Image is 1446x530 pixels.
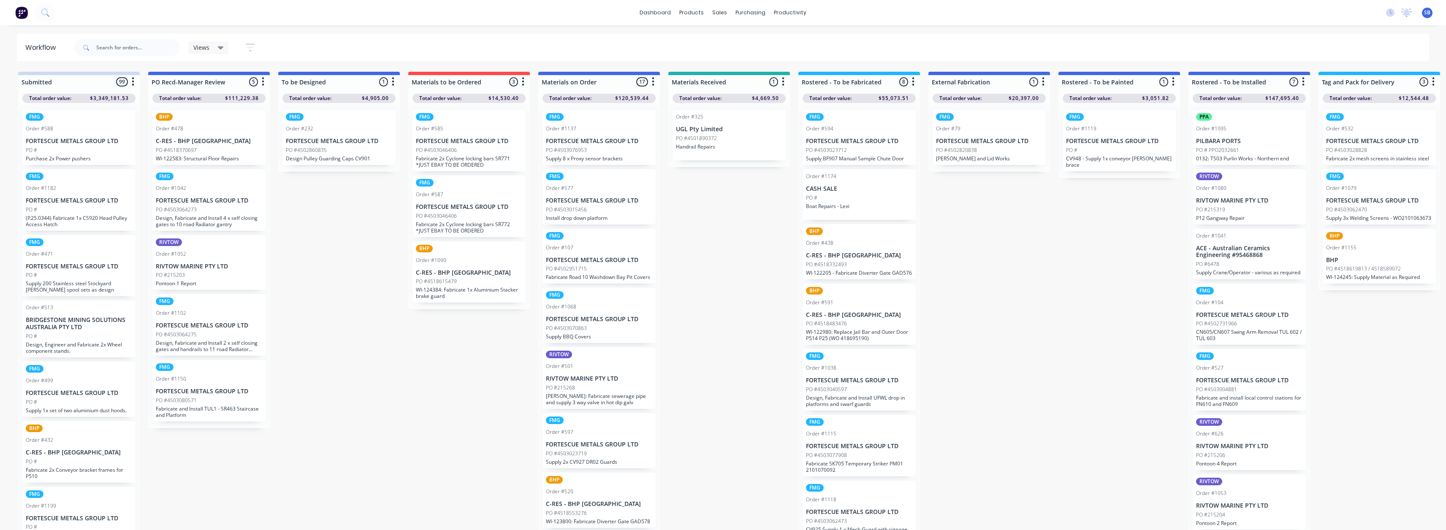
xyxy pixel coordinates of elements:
p: WI-124384: Fabricate 1x Aluminium Stacker brake guard [416,287,522,299]
div: FMG [546,232,564,240]
div: Order #594 [806,125,833,132]
p: PO #4503004881 [1196,386,1237,393]
p: CASH SALE [806,185,912,192]
p: Supply Crane/Operator - various as required [1196,269,1302,276]
div: Order #478 [156,125,183,132]
div: productivity [770,6,811,19]
input: Search for orders... [96,39,180,56]
p: PO #215203 [156,271,185,279]
p: PO #4518615479 [416,278,457,285]
p: Install drop down platform [546,215,652,221]
div: Order #1115 [806,430,836,438]
div: Order #1102 [156,309,186,317]
span: $12,544.48 [1399,95,1429,102]
div: BHP [806,287,823,295]
p: PO #4503046406 [416,146,457,154]
div: Order #79 [936,125,960,132]
div: Order #325 [676,113,703,121]
div: Order #325UGL Pty LimitedPO #4501890372Handrail Repairs [673,110,786,160]
div: FMGOrder #1115FORTESCUE METALS GROUP LTDPO #4503077908Fabricate SK705 Temporary Striker PM01 2101... [803,415,916,476]
div: RIVTOWOrder #1080RIVTOW MARINE PTY LTDPO #215319P12 Gangway Repair [1193,169,1306,224]
div: RIVTOWOrder #626RIVTOW MARINE PTY LTDPO #215206Pontoon 4 Report [1193,415,1306,470]
div: FMG [156,297,174,305]
p: PO #4518332493 [806,261,847,268]
p: FORTESCUE METALS GROUP LTD [546,197,652,204]
div: BHPOrder #1090C-RES - BHP [GEOGRAPHIC_DATA]PO #4518615479WI-124384: Fabricate 1x Aluminium Stacke... [412,241,526,303]
div: Order #1182 [26,184,56,192]
p: PO #6478 [1196,260,1219,268]
div: BHP [806,227,823,235]
div: Order #626 [1196,430,1224,438]
div: FMGOrder #1102FORTESCUE METALS GROUP LTDPO #4503064275Design, Fabricate and Install 2 x self clos... [152,294,266,356]
p: FORTESCUE METALS GROUP LTD [26,197,132,204]
div: FMG [286,113,304,121]
div: FMGOrder #1182FORTESCUE METALS GROUP LTDPO #(P.25.0344) Fabricate 1x CS920 Head Pulley Access Hatch [22,169,136,231]
div: Order #1079 [1326,184,1356,192]
div: FMGOrder #104FORTESCUE METALS GROUP LTDPO #4502731966CN605/CN607 Swing Arm Removal TUL 602 / TUL 603 [1193,284,1306,345]
div: Order #1174CASH SALEPO #Boat Repairs - Lexi [803,169,916,220]
div: Order #587 [416,191,443,198]
div: FMG [26,238,43,246]
div: RIVTOWOrder #501RIVTOW MARINE PTY LTDPO #215268[PERSON_NAME]: Fabricate sewerage pipe and supply ... [543,347,656,409]
p: Supply 3x Welding Screens - WO2101063673 [1326,215,1432,221]
div: FMGOrder #1137FORTESCUE METALS GROUP LTDPO #4503076953Supply 8 x Proxy sensor brackets [543,110,656,165]
div: FMG [546,291,564,299]
div: FMG [1196,352,1214,360]
p: PO # [26,458,37,465]
div: FMG [26,113,43,121]
span: Total order value: [289,95,331,102]
div: FMG [806,352,824,360]
div: FMGOrder #585FORTESCUE METALS GROUP LTDPO #4503046406Fabricate 2x Cyclone locking bars SR771 *JUS... [412,110,526,171]
p: P12 Gangway Repair [1196,215,1302,221]
div: FMGOrder #79FORTESCUE METALS GROUP LTDPO #4502820838[PERSON_NAME] and Lid Works [933,110,1046,165]
div: RIVTOW [546,351,572,358]
div: purchasing [731,6,770,19]
div: products [675,6,708,19]
span: $55,073.51 [879,95,909,102]
p: PO #4503064273 [156,206,197,214]
div: Order #1041 [1196,232,1226,240]
div: FMGOrder #471FORTESCUE METALS GROUP LTDPO #Supply 200 Stainless steel Stockyard [PERSON_NAME] spo... [22,235,136,297]
p: PO # PPO2032661 [1196,146,1239,154]
p: Fabricate 2x mesh screens in stainless steel [1326,155,1432,162]
p: PO #4502951715 [546,265,587,273]
p: BRIDGESTONE MINING SOLUTIONS AUSTRALIA PTY LTD [26,316,132,331]
p: PO #4518619813 / 4518589072 [1326,265,1401,273]
p: PO #4503015456 [546,206,587,214]
div: FMG [1196,287,1214,295]
span: Total order value: [1199,95,1242,102]
p: Boat Repairs - Lexi [806,203,912,209]
img: Factory [15,6,28,19]
p: FORTESCUE METALS GROUP LTD [806,377,912,384]
p: PO # [1066,146,1077,154]
p: Pontoon 1 Report [156,280,262,287]
p: PO # [26,271,37,279]
div: FMGOrder #1038FORTESCUE METALS GROUP LTDPO #4503040597Design, Fabricate and Install UFWL drop in ... [803,349,916,411]
div: Order #1174 [806,173,836,180]
div: RIVTOW [1196,478,1222,485]
span: Total order value: [159,95,201,102]
p: Design, Engineer and Fabricate 2x Wheel component stands. [26,341,132,354]
p: Purchase 2x Power pushers [26,155,132,162]
p: FORTESCUE METALS GROUP LTD [1196,311,1302,319]
p: FORTESCUE METALS GROUP LTD [26,515,132,522]
p: Fabricate 2x Cyclone locking bars SR771 *JUST EBAY TO BE ORDERED [416,155,522,168]
div: FMG [416,179,434,187]
p: Fabricate 2x Cyclone locking bars SR772 *JUST EBAY TO BE ORDERED [416,221,522,234]
p: FORTESCUE METALS GROUP LTD [546,316,652,323]
div: FMG [806,484,824,492]
div: Order #432 [26,436,53,444]
p: RIVTOW MARINE PTY LTD [1196,443,1302,450]
div: FMGOrder #594FORTESCUE METALS GROUP LTDPO #4503023712Supply BF907 Manual Sample Chute Door [803,110,916,165]
div: Order #520 [546,488,573,495]
div: FMGOrder #1079FORTESCUE METALS GROUP LTDPO #4503062470Supply 3x Welding Screens - WO2101063673 [1323,169,1436,224]
div: FMGOrder #527FORTESCUE METALS GROUP LTDPO #4503004881Fabricate and install local control stations... [1193,349,1306,411]
div: Order #1137 [546,125,576,132]
p: WI-122583: Structural Floor Repairs [156,155,262,162]
p: PO #4503062473 [806,517,847,525]
div: Order #1038 [806,364,836,372]
span: $4,905.00 [362,95,389,102]
p: FORTESCUE METALS GROUP LTD [416,203,522,211]
p: Design, Fabricate and Install 4 x self closing gates to 10 road Radiator gantry [156,215,262,227]
div: BHPOrder #432C-RES - BHP [GEOGRAPHIC_DATA]PO #Fabricate 2x Conveyor bracket frames for P510 [22,421,136,483]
